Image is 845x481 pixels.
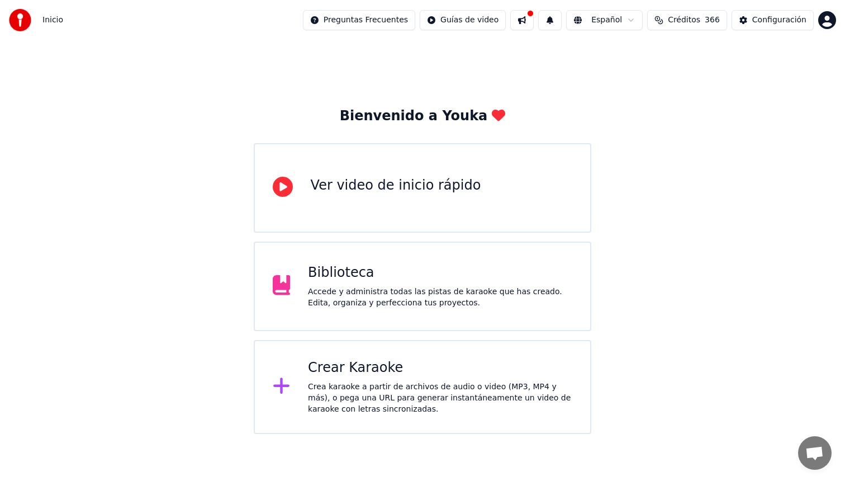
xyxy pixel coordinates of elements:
span: 366 [705,15,720,26]
div: Crea karaoke a partir de archivos de audio o video (MP3, MP4 y más), o pega una URL para generar ... [308,381,572,415]
button: Guías de video [420,10,506,30]
button: Configuración [732,10,814,30]
nav: breadcrumb [42,15,63,26]
div: Crear Karaoke [308,359,572,377]
div: Ver video de inicio rápido [311,177,481,195]
button: Créditos366 [647,10,727,30]
div: Chat abierto [798,436,832,470]
div: Biblioteca [308,264,572,282]
div: Bienvenido a Youka [340,107,506,125]
div: Accede y administra todas las pistas de karaoke que has creado. Edita, organiza y perfecciona tus... [308,286,572,309]
div: Configuración [752,15,806,26]
button: Preguntas Frecuentes [303,10,415,30]
span: Inicio [42,15,63,26]
span: Créditos [668,15,700,26]
img: youka [9,9,31,31]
